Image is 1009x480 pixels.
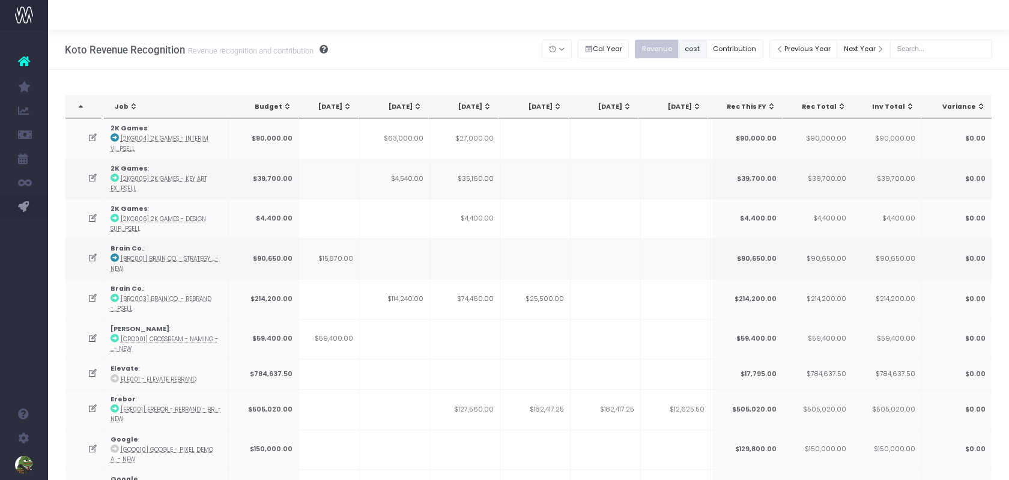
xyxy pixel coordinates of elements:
[890,40,992,58] input: Search...
[782,199,852,239] td: $4,400.00
[921,319,992,359] td: $0.00
[360,159,430,199] td: $4,540.00
[851,199,921,239] td: $4,400.00
[712,238,783,279] td: $90,650.00
[678,40,707,58] button: cost
[509,102,562,112] div: [DATE]
[933,102,986,112] div: Variance
[921,430,992,470] td: $0.00
[229,199,299,239] td: $4,400.00
[111,335,218,353] abbr: [CRO001] Crossbeam - Naming - Brand - New
[229,118,299,159] td: $90,000.00
[111,244,144,253] strong: Brain Co.
[229,359,299,389] td: $784,637.50
[121,375,196,383] abbr: ELE001 - Elevate Rebrand
[359,96,428,118] th: Jul 25: activate to sort column ascending
[369,102,422,112] div: [DATE]
[712,159,783,199] td: $39,700.00
[851,238,921,279] td: $90,650.00
[229,238,299,279] td: $90,650.00
[65,44,328,56] h3: Koto Revenue Recognition
[851,430,921,470] td: $150,000.00
[712,359,783,389] td: $17,795.00
[15,456,33,474] img: images/default_profile_image.png
[115,102,225,112] div: Job
[571,389,641,430] td: $182,417.25
[229,96,298,118] th: Budget: activate to sort column ascending
[922,96,992,118] th: Variance: activate to sort column ascending
[430,118,500,159] td: $27,000.00
[111,324,169,333] strong: [PERSON_NAME]
[635,37,769,61] div: Small button group
[430,279,500,319] td: $74,460.00
[105,359,229,389] td: :
[569,96,638,118] th: Oct 25: activate to sort column ascending
[111,435,138,444] strong: Google
[240,102,292,112] div: Budget
[300,102,352,112] div: [DATE]
[706,40,763,58] button: Contribution
[500,279,571,319] td: $25,500.00
[782,279,852,319] td: $214,200.00
[111,295,211,312] abbr: [BRC003] Brain Co. - Rebrand - Brand - Upsell
[360,279,430,319] td: $114,240.00
[429,96,498,118] th: Aug 25: activate to sort column ascending
[712,319,783,359] td: $59,400.00
[782,319,852,359] td: $59,400.00
[782,118,852,159] td: $90,000.00
[851,359,921,389] td: $784,637.50
[111,406,221,423] abbr: [ERE001] Erebor - Rebrand - Brand - New
[229,159,299,199] td: $39,700.00
[229,389,299,430] td: $505,020.00
[105,389,229,430] td: :
[498,96,568,118] th: Sep 25: activate to sort column ascending
[851,159,921,199] td: $39,700.00
[635,40,679,58] button: Revenue
[111,135,208,152] abbr: [2KG004] 2K Games - Interim Visual - Brand - Upsell
[724,102,776,112] div: Rec This FY
[105,96,232,118] th: Job: activate to sort column ascending
[430,199,500,239] td: $4,400.00
[921,279,992,319] td: $0.00
[638,96,708,118] th: Nov 25: activate to sort column ascending
[111,124,148,133] strong: 2K Games
[921,389,992,430] td: $0.00
[111,204,148,213] strong: 2K Games
[105,319,229,359] td: :
[862,102,915,112] div: Inv Total
[793,102,846,112] div: Rec Total
[289,96,359,118] th: Jun 25: activate to sort column ascending
[712,279,783,319] td: $214,200.00
[921,359,992,389] td: $0.00
[229,319,299,359] td: $59,400.00
[713,96,783,118] th: Rec This FY: activate to sort column ascending
[105,159,229,199] td: :
[708,96,778,118] th: Dec 25: activate to sort column ascending
[578,40,629,58] button: Cal Year
[712,118,783,159] td: $90,000.00
[111,164,148,173] strong: 2K Games
[782,159,852,199] td: $39,700.00
[851,279,921,319] td: $214,200.00
[921,118,992,159] td: $0.00
[111,175,207,192] abbr: [2KG005] 2K Games - Key Art Explore - Brand - Upsell
[111,255,219,272] abbr: [BRC001] Brain Co. - Strategy - Brand - New
[440,102,492,112] div: [DATE]
[289,238,360,279] td: $15,870.00
[289,319,360,359] td: $59,400.00
[712,389,783,430] td: $505,020.00
[921,238,992,279] td: $0.00
[229,430,299,470] td: $150,000.00
[105,238,229,279] td: :
[111,364,139,373] strong: Elevate
[185,44,314,56] small: Revenue recognition and contribution
[921,159,992,199] td: $0.00
[578,37,635,61] div: Small button group
[111,446,213,463] abbr: [GOO010] Google - Pixel Demo Attract Loop System (Maneto) - New
[500,389,571,430] td: $182,417.25
[712,199,783,239] td: $4,400.00
[111,284,144,293] strong: Brain Co.
[851,389,921,430] td: $505,020.00
[782,238,852,279] td: $90,650.00
[111,215,206,232] abbr: [2KG006] 2K Games - Design Support - Brand - Upsell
